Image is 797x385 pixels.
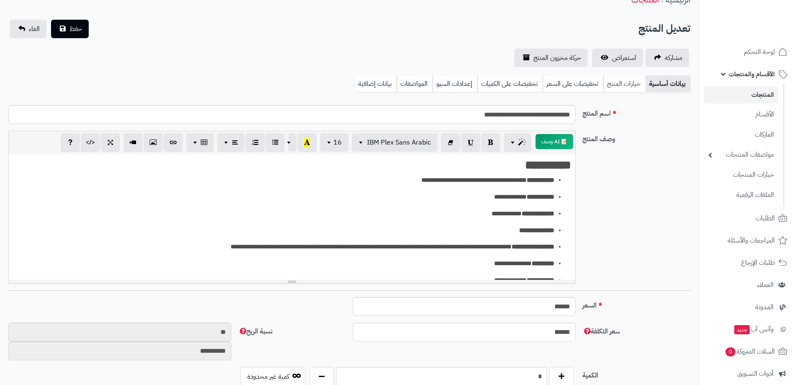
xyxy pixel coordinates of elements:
label: السعر [579,297,694,310]
span: طلبات الإرجاع [741,257,775,269]
button: حفظ [51,20,89,38]
span: 16 [333,137,342,147]
a: الماركات [704,126,778,144]
a: المدونة [704,297,792,317]
button: IBM Plex Sans Arabic [352,133,438,152]
span: المدونة [755,301,774,313]
span: أدوات التسويق [737,368,774,380]
a: بيانات أساسية [646,75,690,92]
a: استعراض [592,49,643,67]
span: الطلبات [756,212,775,224]
a: المراجعات والأسئلة [704,230,792,251]
a: الغاء [10,20,46,38]
span: IBM Plex Sans Arabic [367,137,431,147]
a: المواصفات [397,75,433,92]
a: مشاركه [646,49,689,67]
a: الملفات الرقمية [704,186,778,204]
span: نسبة الربح [238,326,272,336]
a: وآتس آبجديد [704,319,792,339]
a: السلات المتروكة0 [704,341,792,362]
a: بيانات إضافية [355,75,397,92]
span: الغاء [29,24,40,34]
span: الأقسام والمنتجات [729,68,775,80]
label: وصف المنتج [579,131,694,144]
span: المراجعات والأسئلة [728,235,775,246]
a: المنتجات [704,86,778,103]
label: اسم المنتج [579,105,694,119]
span: العملاء [757,279,774,291]
h2: تعديل المنتج [638,20,690,37]
span: جديد [734,325,750,334]
span: وآتس آب [733,323,774,335]
span: السلات المتروكة [725,346,775,357]
a: إعدادات السيو [433,75,477,92]
a: حركة مخزون المنتج [514,49,588,67]
span: 0 [725,347,735,357]
a: أدوات التسويق [704,364,792,384]
a: العملاء [704,275,792,295]
span: لوحة التحكم [744,46,775,58]
span: مشاركه [665,53,682,63]
a: الطلبات [704,208,792,228]
a: تخفيضات على السعر [543,75,603,92]
a: تخفيضات على الكميات [477,75,543,92]
a: لوحة التحكم [704,42,792,62]
span: حفظ [69,24,82,34]
a: خيارات المنتجات [704,166,778,184]
button: 16 [320,133,349,152]
span: حركة مخزون المنتج [533,53,581,63]
span: سعر التكلفة [582,326,620,336]
button: 📝 AI وصف [536,134,573,149]
a: خيارات المنتج [603,75,646,92]
a: طلبات الإرجاع [704,253,792,273]
span: استعراض [612,53,636,63]
a: مواصفات المنتجات [704,146,778,164]
label: الكمية [579,367,694,380]
a: الأقسام [704,106,778,124]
